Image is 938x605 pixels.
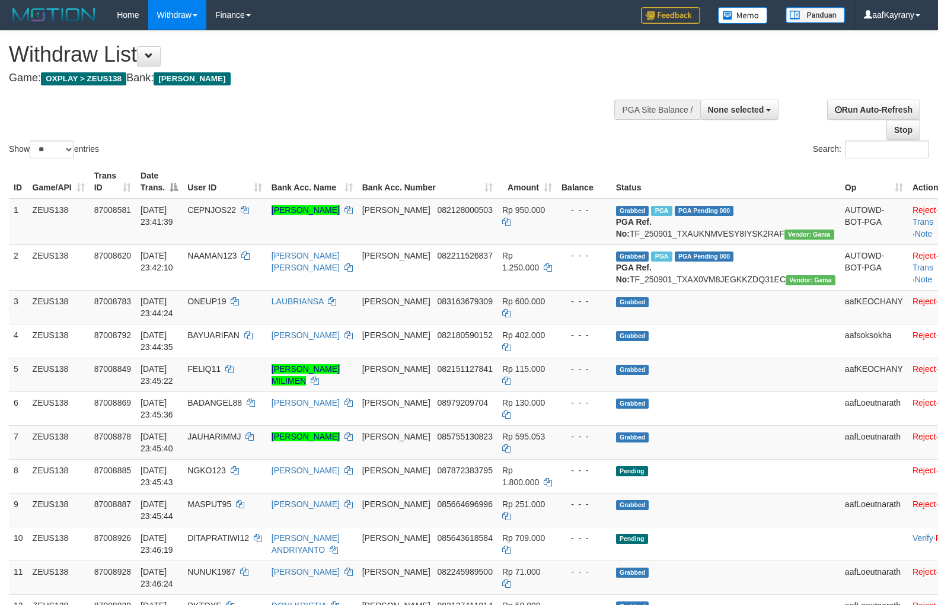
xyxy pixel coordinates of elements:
th: Balance [557,165,611,199]
span: [DATE] 23:45:40 [141,432,173,453]
span: Copy 085664696996 to clipboard [438,499,493,509]
td: 1 [9,199,28,245]
td: ZEUS138 [28,493,90,527]
span: Rp 1.250.000 [502,251,539,272]
span: NAAMAN123 [187,251,237,260]
span: Grabbed [616,500,649,510]
span: [DATE] 23:46:19 [141,533,173,555]
span: [DATE] 23:46:24 [141,567,173,588]
td: TF_250901_TXAUKNMVESY8IYSK2RAF [611,199,840,245]
a: [PERSON_NAME] [272,567,340,577]
td: ZEUS138 [28,290,90,324]
span: 87008878 [94,432,131,441]
span: [PERSON_NAME] [362,499,430,509]
td: ZEUS138 [28,244,90,290]
span: [PERSON_NAME] [362,466,430,475]
span: 87008885 [94,466,131,475]
span: ONEUP19 [187,297,226,306]
a: [PERSON_NAME] [272,499,340,509]
span: [DATE] 23:45:36 [141,398,173,419]
a: [PERSON_NAME] [272,466,340,475]
span: [PERSON_NAME] [362,251,430,260]
a: [PERSON_NAME] [PERSON_NAME] [272,251,340,272]
td: TF_250901_TXAX0VM8JEGKKZDQ31EC [611,244,840,290]
span: [PERSON_NAME] [362,330,430,340]
th: Op: activate to sort column ascending [840,165,908,199]
span: Copy 082128000503 to clipboard [438,205,493,215]
span: [PERSON_NAME] [362,432,430,441]
span: [DATE] 23:45:44 [141,499,173,521]
span: 87008792 [94,330,131,340]
b: PGA Ref. No: [616,263,652,284]
td: aafLoeutnarath [840,425,908,459]
span: [PERSON_NAME] [362,533,430,543]
img: MOTION_logo.png [9,6,99,24]
span: Rp 130.000 [502,398,545,407]
span: 87008928 [94,567,131,577]
h1: Withdraw List [9,43,614,66]
span: Rp 595.053 [502,432,545,441]
span: [PERSON_NAME] [362,398,430,407]
span: Rp 115.000 [502,364,545,374]
a: Reject [913,205,936,215]
td: 4 [9,324,28,358]
span: NGKO123 [187,466,226,475]
div: - - - [561,532,607,544]
span: [DATE] 23:42:10 [141,251,173,272]
th: ID [9,165,28,199]
span: Rp 402.000 [502,330,545,340]
span: BADANGEL88 [187,398,242,407]
td: 6 [9,391,28,425]
select: Showentries [30,141,74,158]
div: - - - [561,295,607,307]
td: aafLoeutnarath [840,391,908,425]
span: [DATE] 23:45:22 [141,364,173,386]
span: Rp 1.800.000 [502,466,539,487]
td: 7 [9,425,28,459]
a: Reject [913,251,936,260]
a: Reject [913,330,936,340]
span: [DATE] 23:44:35 [141,330,173,352]
span: Pending [616,466,648,476]
a: Run Auto-Refresh [827,100,920,120]
td: aafsoksokha [840,324,908,358]
td: ZEUS138 [28,324,90,358]
a: Note [915,275,933,284]
th: Bank Acc. Name: activate to sort column ascending [267,165,358,199]
span: [PERSON_NAME] [362,205,430,215]
td: 2 [9,244,28,290]
span: Rp 950.000 [502,205,545,215]
span: None selected [708,105,764,114]
span: Grabbed [616,432,649,442]
span: 87008581 [94,205,131,215]
td: ZEUS138 [28,527,90,561]
label: Show entries [9,141,99,158]
label: Search: [813,141,929,158]
div: - - - [561,431,607,442]
td: aafLoeutnarath [840,493,908,527]
div: - - - [561,204,607,216]
span: Copy 08979209704 to clipboard [438,398,489,407]
div: - - - [561,498,607,510]
span: Copy 085755130823 to clipboard [438,432,493,441]
span: 87008620 [94,251,131,260]
td: ZEUS138 [28,425,90,459]
th: Date Trans.: activate to sort column descending [136,165,183,199]
div: - - - [561,250,607,262]
td: aafKEOCHANY [840,290,908,324]
span: Copy 082245989500 to clipboard [438,567,493,577]
a: Reject [913,466,936,475]
a: [PERSON_NAME] [272,432,340,441]
th: Trans ID: activate to sort column ascending [90,165,136,199]
span: Grabbed [616,331,649,341]
img: Feedback.jpg [641,7,700,24]
h4: Game: Bank: [9,72,614,84]
span: PGA Pending [675,251,734,262]
th: Bank Acc. Number: activate to sort column ascending [358,165,497,199]
span: CEPNJOS22 [187,205,236,215]
th: User ID: activate to sort column ascending [183,165,267,199]
span: Pending [616,534,648,544]
span: Vendor URL: https://trx31.1velocity.biz [786,275,835,285]
span: Rp 251.000 [502,499,545,509]
div: - - - [561,464,607,476]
